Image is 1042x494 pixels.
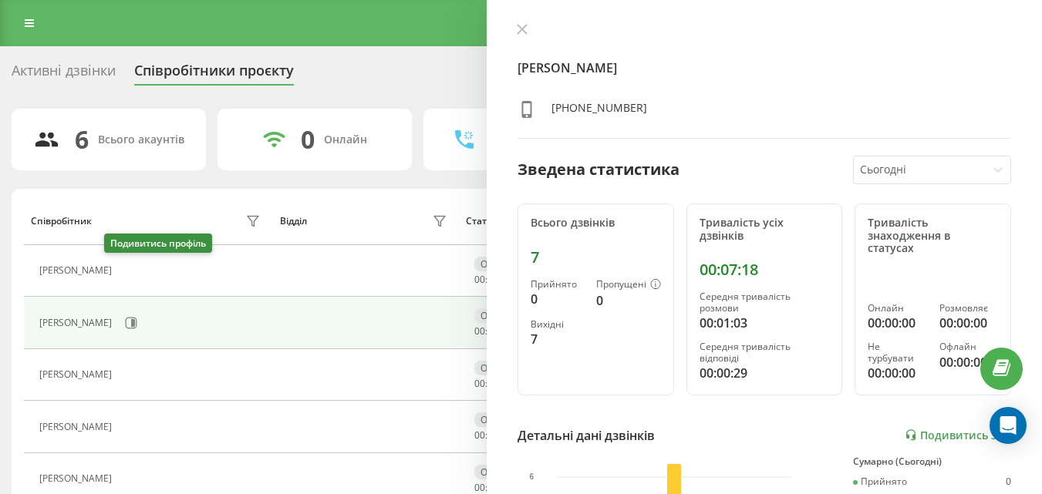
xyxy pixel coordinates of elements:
div: : : [474,482,511,493]
span: 00 [474,273,485,286]
div: Офлайн [474,257,524,271]
div: [PHONE_NUMBER] [551,100,647,123]
div: [PERSON_NAME] [39,422,116,432]
div: Подивитись профіль [104,234,212,253]
div: Всього дзвінків [531,217,661,230]
div: 00:01:03 [700,314,830,332]
h4: [PERSON_NAME] [518,59,1011,77]
div: Сумарно (Сьогодні) [853,456,1011,467]
div: [PERSON_NAME] [39,265,116,276]
div: Open Intercom Messenger [990,407,1027,444]
div: Детальні дані дзвінків [518,426,655,445]
a: Подивитись звіт [905,428,1011,442]
div: 00:00:00 [939,314,998,332]
text: 6 [529,472,534,481]
div: Активні дзвінки [12,62,116,86]
div: [PERSON_NAME] [39,318,116,328]
div: [PERSON_NAME] [39,473,116,484]
div: Онлайн [868,303,926,314]
span: 00 [474,481,485,494]
div: Відділ [280,216,307,227]
div: 00:00:00 [868,364,926,382]
div: Співробітник [31,216,92,227]
div: 7 [531,248,661,267]
div: 6 [75,125,89,154]
div: Вихідні [531,319,584,330]
div: Не турбувати [868,341,926,364]
div: 7 [531,330,584,348]
span: 00 [474,428,485,442]
div: Прийнято [531,279,584,290]
div: Співробітники проєкту [134,62,294,86]
div: : : [474,378,511,389]
div: Тривалість знаходження в статусах [868,217,998,255]
div: Розмовляє [939,303,998,314]
div: Офлайн [474,412,524,427]
div: Онлайн [324,133,367,146]
div: 00:00:29 [700,364,830,382]
div: Офлайн [474,308,524,323]
div: : : [474,274,511,285]
div: 0 [531,290,584,308]
div: Зведена статистика [518,158,679,181]
div: : : [474,326,511,337]
span: 00 [474,324,485,338]
div: Офлайн [474,465,524,479]
div: [PERSON_NAME] [39,369,116,380]
div: Пропущені [596,279,661,291]
div: 00:00:00 [939,353,998,371]
div: : : [474,430,511,441]
div: Всього акаунтів [98,133,184,146]
div: Середня тривалість відповіді [700,341,830,364]
span: 00 [474,377,485,390]
div: 0 [301,125,315,154]
div: 00:00:00 [868,314,926,332]
div: Офлайн [939,341,998,352]
div: Статус [466,216,496,227]
div: 0 [1006,476,1011,487]
div: 00:07:18 [700,260,830,279]
div: Тривалість усіх дзвінків [700,217,830,243]
div: 0 [596,291,661,310]
div: Середня тривалість розмови [700,291,830,314]
div: Прийнято [853,476,907,487]
div: Офлайн [474,361,524,375]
